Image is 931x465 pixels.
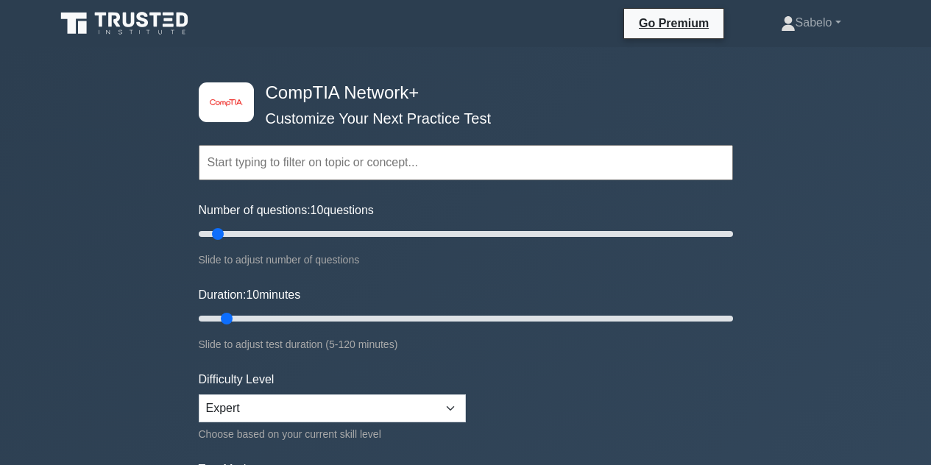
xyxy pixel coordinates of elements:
div: Choose based on your current skill level [199,425,466,443]
div: Slide to adjust test duration (5-120 minutes) [199,336,733,353]
label: Number of questions: questions [199,202,374,219]
label: Duration: minutes [199,286,301,304]
label: Difficulty Level [199,371,275,388]
a: Sabelo [746,8,877,38]
a: Go Premium [630,14,718,32]
input: Start typing to filter on topic or concept... [199,145,733,180]
div: Slide to adjust number of questions [199,251,733,269]
h4: CompTIA Network+ [260,82,661,104]
span: 10 [311,204,324,216]
span: 10 [246,288,259,301]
